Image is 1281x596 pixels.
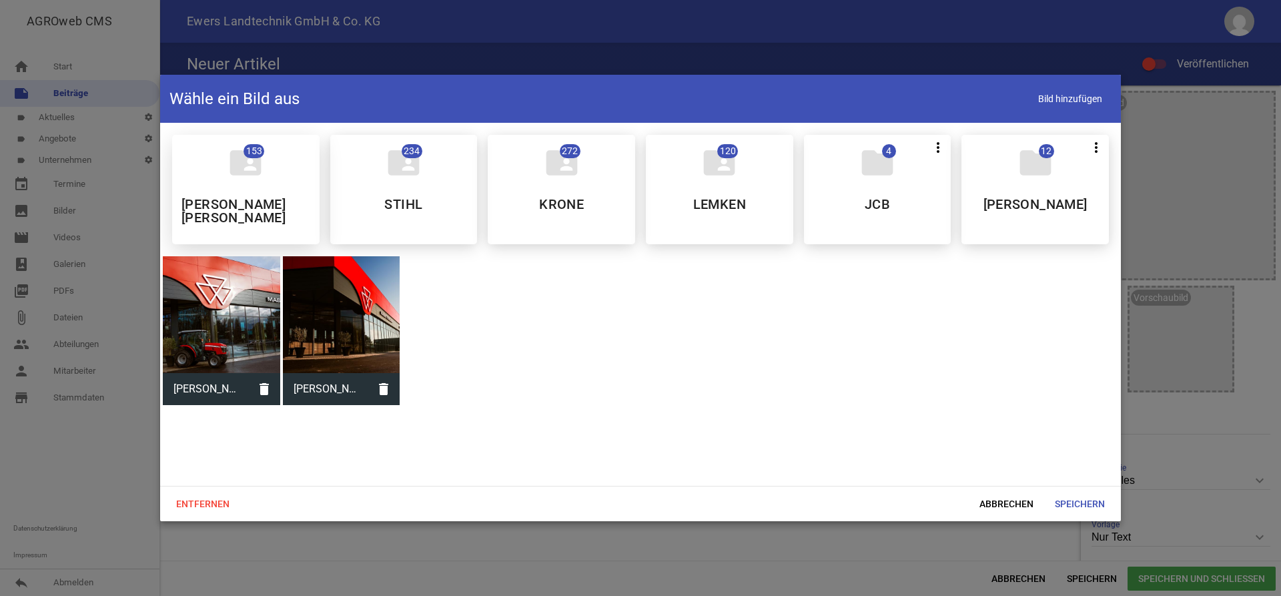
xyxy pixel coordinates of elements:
button: more_vert [925,135,951,159]
div: JCB [804,135,951,244]
h5: [PERSON_NAME] [PERSON_NAME] [181,198,310,224]
button: more_vert [1084,135,1109,159]
span: Speichern [1044,492,1116,516]
span: 4 [882,144,896,158]
span: 120 [717,144,738,158]
i: more_vert [1088,139,1104,156]
span: 153 [244,144,264,158]
div: KRONE [488,135,635,244]
h5: LEMKEN [693,198,746,211]
h5: STIHL [384,198,422,211]
i: folder_shared [385,144,422,182]
span: Massey Ferguson Agrispace 4.jpg [283,372,368,406]
h5: JCB [865,198,890,211]
span: Bild hinzufügen [1029,85,1112,112]
span: Abbrechen [969,492,1044,516]
i: folder_shared [227,144,264,182]
i: folder_shared [543,144,580,182]
h5: [PERSON_NAME] [983,198,1088,211]
span: 12 [1039,144,1054,158]
div: MASSEY FERGUSON [172,135,320,244]
div: LEMKEN [646,135,793,244]
i: folder [859,144,896,182]
h5: KRONE [539,198,584,211]
span: Massey Ferguson Agrispace 2.jpg [163,372,248,406]
span: 272 [560,144,580,158]
i: folder [1017,144,1054,182]
span: 234 [402,144,422,158]
span: Entfernen [165,492,240,516]
i: more_vert [930,139,946,156]
div: STIHL [330,135,478,244]
h4: Wähle ein Bild aus [169,88,300,109]
i: delete [248,373,280,405]
div: Ewers [961,135,1109,244]
i: delete [368,373,400,405]
i: folder_shared [701,144,738,182]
